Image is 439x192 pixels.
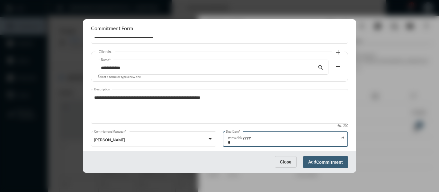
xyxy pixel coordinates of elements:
button: AddCommitment [303,156,348,168]
button: Close [275,156,297,168]
mat-icon: search [318,64,325,72]
span: Close [280,159,291,164]
h2: Commitment Form [91,25,133,31]
span: Commitment [316,160,343,165]
mat-hint: Select a name or type a new one [98,75,141,79]
span: [PERSON_NAME] [94,138,125,142]
span: Add [308,159,343,164]
mat-icon: add [334,48,342,56]
label: Clients: [95,49,115,54]
mat-hint: 66 / 200 [337,124,348,128]
mat-icon: remove [334,63,342,71]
